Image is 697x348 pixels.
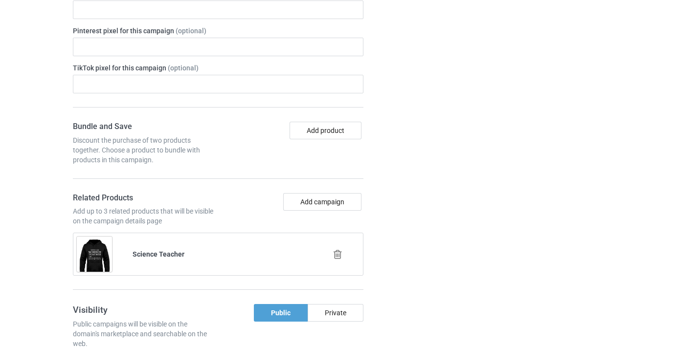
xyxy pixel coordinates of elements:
button: Add campaign [283,193,361,211]
div: Add up to 3 related products that will be visible on the campaign details page [73,206,215,226]
h3: Visibility [73,304,215,315]
span: (optional) [176,27,206,35]
span: (optional) [168,64,199,72]
div: Discount the purchase of two products together. Choose a product to bundle with products in this ... [73,135,215,165]
div: Public [254,304,308,322]
h4: Bundle and Save [73,122,215,132]
h4: Related Products [73,193,215,203]
button: Add product [290,122,361,139]
label: TikTok pixel for this campaign [73,63,363,73]
label: Pinterest pixel for this campaign [73,26,363,36]
div: Private [308,304,363,322]
b: Science Teacher [133,250,184,258]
